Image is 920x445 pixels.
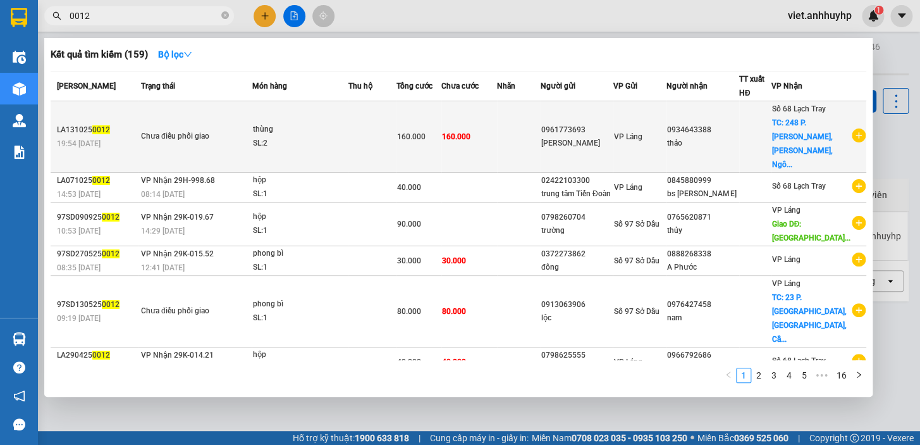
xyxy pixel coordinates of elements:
img: warehouse-icon [13,332,26,346]
span: Nhãn [497,82,515,91]
span: 14:29 [DATE] [141,227,185,235]
span: VP Nhận 29K-015.52 [141,249,214,258]
div: 0798625555 [541,349,613,362]
span: plus-circle [852,303,866,317]
span: VP Nhận 29K-014.21 [141,351,214,360]
div: LA290425 [57,349,137,362]
div: 0934643388 [667,123,739,137]
span: TC: 23 P. [GEOGRAPHIC_DATA], [GEOGRAPHIC_DATA], Cầ... [771,293,846,344]
div: LA071025 [57,174,137,187]
li: 1 [736,368,751,383]
span: 0012 [92,351,110,360]
img: warehouse-icon [13,82,26,96]
div: hộp [252,173,347,187]
button: left [721,368,736,383]
strong: Bộ lọc [158,49,192,60]
span: 19:54 [DATE] [57,139,101,148]
div: lộc [541,311,613,325]
span: down [183,50,192,59]
a: 2 [752,368,766,382]
a: 1 [737,368,751,382]
div: hộp [252,348,347,362]
span: Số 68 Lạch Tray [771,104,825,113]
div: 0798260704 [541,211,613,224]
span: plus-circle [852,216,866,230]
span: plus-circle [852,128,866,142]
div: đông [541,261,613,274]
div: SL: 2 [252,137,347,151]
div: [PERSON_NAME] [541,137,613,150]
div: thảo [667,137,739,150]
span: Trạng thái [141,82,175,91]
span: Số 97 Sở Dầu [613,220,659,229]
span: TC: 248 P. [PERSON_NAME], [PERSON_NAME], Ngô... [771,118,832,169]
div: nam [667,311,739,325]
span: Thu hộ [348,82,372,91]
span: right [855,371,862,379]
div: trường [541,224,613,237]
div: phong bì [252,247,347,261]
div: SL: 1 [252,311,347,325]
div: 0372273862 [541,248,613,261]
div: Chưa điều phối giao [141,304,236,318]
span: 10:53 [DATE] [57,227,101,235]
span: 80.000 [442,307,466,316]
span: 09:19 [DATE] [57,314,101,323]
div: 0888268338 [667,248,739,261]
span: TT xuất HĐ [739,75,764,97]
div: 97SD270525 [57,248,137,261]
span: VP Láng [771,255,800,264]
div: Chưa điều phối giao [141,130,236,144]
span: 40.000 [397,358,421,367]
span: Số 97 Sở Dầu [613,256,659,265]
li: 2 [751,368,766,383]
li: 4 [782,368,797,383]
span: message [13,418,25,430]
span: Số 68 Lạch Tray [771,182,825,191]
span: close-circle [221,10,229,22]
span: 08:14 [DATE] [141,190,185,199]
span: plus-circle [852,179,866,193]
span: 12:41 [DATE] [141,263,185,272]
a: 5 [797,368,811,382]
a: 4 [782,368,796,382]
button: Bộ lọcdown [148,44,202,65]
button: right [851,368,866,383]
input: Tìm tên, số ĐT hoặc mã đơn [70,9,219,23]
a: 16 [833,368,850,382]
div: 0765620871 [667,211,739,224]
div: SL: 1 [252,261,347,275]
span: VP Gửi [613,82,637,91]
div: 0845880999 [667,174,739,187]
img: warehouse-icon [13,114,26,127]
span: VP Nhận [771,82,802,91]
li: Next 5 Pages [812,368,832,383]
span: Chưa cước [441,82,479,91]
span: VP Láng [613,183,642,192]
li: 3 [766,368,782,383]
span: Giao DĐ: [GEOGRAPHIC_DATA]... [771,220,850,242]
h3: Kết quả tìm kiếm ( 159 ) [51,48,148,61]
li: 16 [832,368,851,383]
span: Số 97 Sở Dầu [613,307,659,316]
span: ••• [812,368,832,383]
span: search [52,11,61,20]
span: VP Láng [613,358,642,367]
span: close-circle [221,11,229,19]
div: LA131025 [57,123,137,137]
div: SL: 1 [252,187,347,201]
div: bs [PERSON_NAME] [667,187,739,201]
span: 160.000 [397,132,426,141]
span: notification [13,390,25,402]
div: 97SD130525 [57,298,137,311]
span: 0012 [92,125,110,134]
div: A Phước [667,261,739,274]
li: Next Page [851,368,866,383]
span: 30.000 [442,256,466,265]
span: Món hàng [252,82,286,91]
span: 0012 [92,176,110,185]
div: thùng [252,123,347,137]
span: 0012 [102,300,120,309]
img: warehouse-icon [13,51,26,64]
img: logo-vxr [11,8,27,27]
